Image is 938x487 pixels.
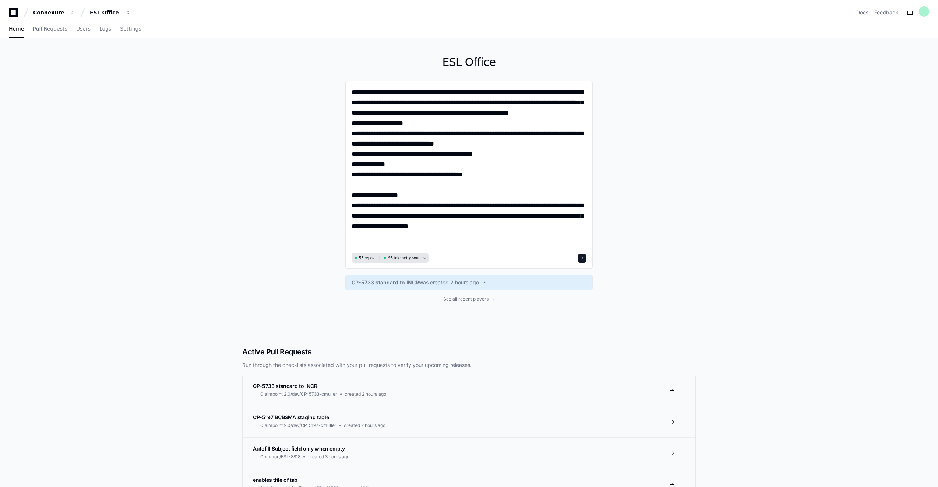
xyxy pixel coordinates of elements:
a: Pull Requests [33,21,67,38]
span: CP-5733 standard to INCR [352,279,419,286]
a: Settings [120,21,141,38]
span: 55 repos [359,255,374,261]
p: Run through the checklists associated with your pull requests to verify your upcoming releases. [242,361,696,369]
a: CP-5733 standard to INCRwas created 2 hours ago [352,279,586,286]
button: ESL Office [87,6,134,19]
span: Common/ESL-8818 [260,454,300,460]
a: Autofill Subject field only when emptyCommon/ESL-8818created 3 hours ago [243,437,695,469]
span: enables title of tab [253,477,297,483]
a: Logs [99,21,111,38]
a: Users [76,21,91,38]
span: was created 2 hours ago [419,279,479,286]
span: Claimpoint 2.0/dev/CP-5733-cmuller [260,391,337,397]
div: ESL Office [90,9,121,16]
span: created 2 hours ago [344,423,385,428]
span: 96 telemetry sources [388,255,425,261]
span: Logs [99,27,111,31]
span: Pull Requests [33,27,67,31]
button: Feedback [874,9,898,16]
a: CP-5197 BCBSMA staging tableClaimpoint 2.0/dev/CP-5197-cmullercreated 2 hours ago [243,406,695,437]
span: created 2 hours ago [345,391,386,397]
span: Claimpoint 2.0/dev/CP-5197-cmuller [260,423,336,428]
span: Settings [120,27,141,31]
span: created 3 hours ago [308,454,349,460]
span: Home [9,27,24,31]
span: See all recent players [443,296,489,302]
a: CP-5733 standard to INCRClaimpoint 2.0/dev/CP-5733-cmullercreated 2 hours ago [243,375,695,406]
a: Home [9,21,24,38]
span: CP-5197 BCBSMA staging table [253,414,329,420]
span: Autofill Subject field only when empty [253,445,345,452]
h1: ESL Office [345,56,593,69]
button: Connexure [30,6,77,19]
span: CP-5733 standard to INCR [253,383,317,389]
a: See all recent players [345,296,593,302]
span: Users [76,27,91,31]
a: Docs [856,9,868,16]
div: Connexure [33,9,65,16]
h2: Active Pull Requests [242,347,696,357]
